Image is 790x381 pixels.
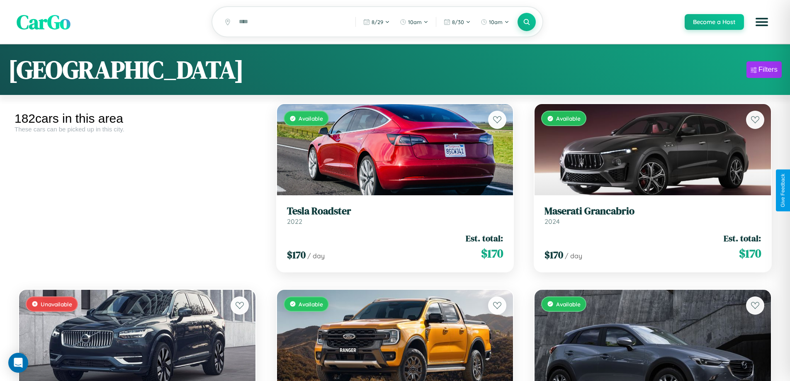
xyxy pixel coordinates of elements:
span: / day [565,252,582,260]
a: Tesla Roadster2022 [287,205,503,226]
div: 182 cars in this area [15,112,260,126]
span: Est. total: [724,232,761,244]
span: Available [299,301,323,308]
button: Open menu [750,10,773,34]
span: Available [299,115,323,122]
span: 10am [408,19,422,25]
button: 8/30 [440,15,475,29]
span: 8 / 30 [452,19,464,25]
span: CarGo [17,8,70,36]
span: 10am [489,19,503,25]
div: Open Intercom Messenger [8,353,28,373]
span: $ 170 [544,248,563,262]
h1: [GEOGRAPHIC_DATA] [8,53,244,87]
span: 2022 [287,217,302,226]
span: Unavailable [41,301,72,308]
button: 10am [476,15,513,29]
span: 8 / 29 [372,19,383,25]
button: 8/29 [359,15,394,29]
span: Available [556,115,581,122]
div: These cars can be picked up in this city. [15,126,260,133]
span: $ 170 [739,245,761,262]
h3: Maserati Grancabrio [544,205,761,217]
span: Available [556,301,581,308]
span: / day [307,252,325,260]
div: Filters [758,66,778,74]
span: $ 170 [287,248,306,262]
a: Maserati Grancabrio2024 [544,205,761,226]
button: Filters [746,61,782,78]
h3: Tesla Roadster [287,205,503,217]
span: Est. total: [466,232,503,244]
span: 2024 [544,217,560,226]
div: Give Feedback [780,174,786,207]
span: $ 170 [481,245,503,262]
button: 10am [396,15,433,29]
button: Become a Host [685,14,744,30]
